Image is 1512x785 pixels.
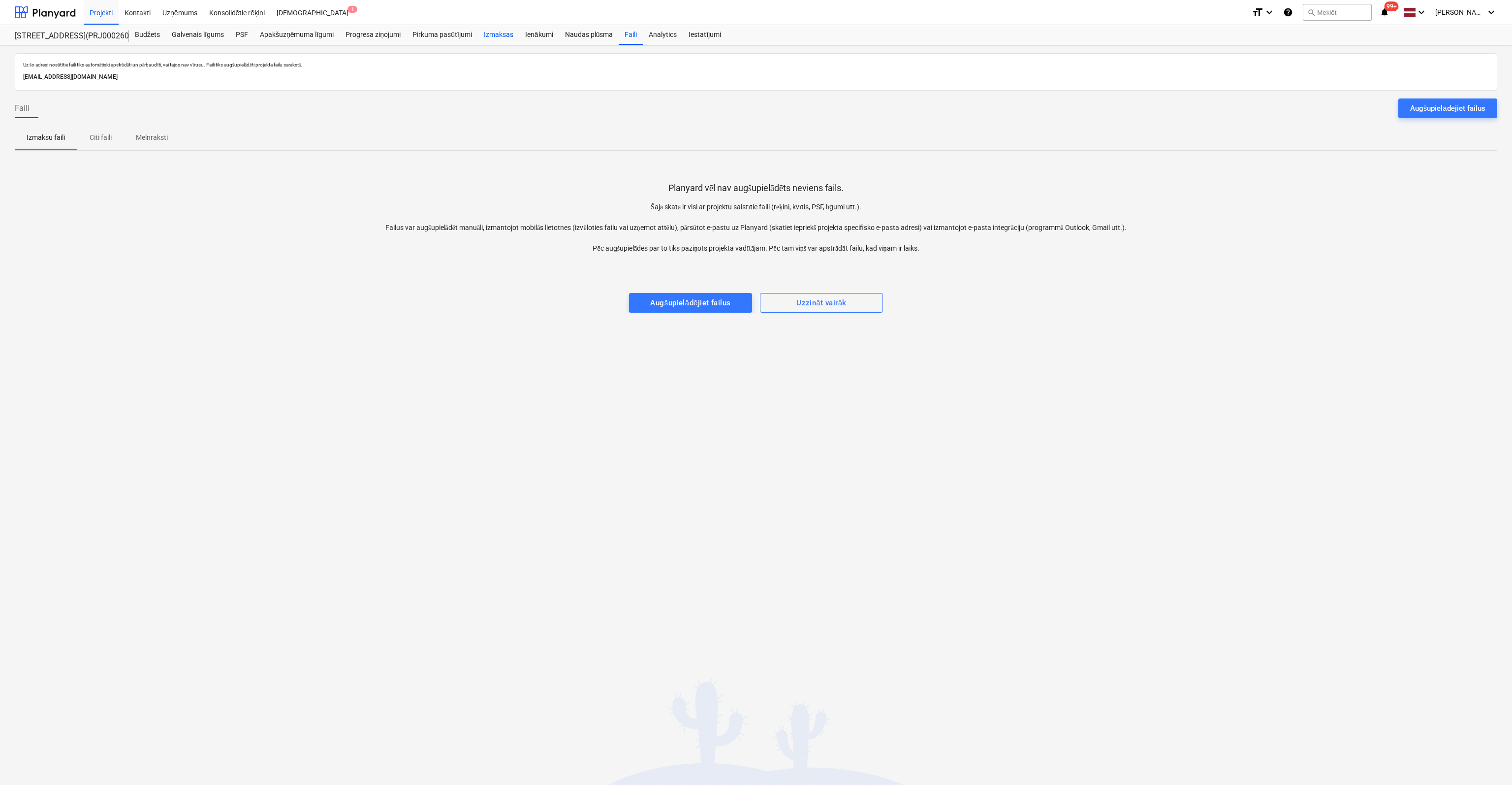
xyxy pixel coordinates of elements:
a: Progresa ziņojumi [340,25,407,45]
iframe: Chat Widget [1463,738,1512,785]
button: Augšupielādējiet failus [1398,98,1497,118]
button: Uzzināt vairāk [760,293,883,313]
span: Faili [15,102,30,114]
span: 99+ [1385,1,1399,11]
a: Analytics [643,25,683,45]
a: Iestatījumi [683,25,727,45]
span: search [1307,8,1315,16]
i: format_size [1252,6,1263,18]
a: Pirkuma pasūtījumi [407,25,478,45]
p: [EMAIL_ADDRESS][DOMAIN_NAME] [23,72,1489,82]
a: PSF [230,25,254,45]
a: Naudas plūsma [559,25,619,45]
p: Citi faili [89,132,112,143]
a: Budžets [129,25,166,45]
span: [PERSON_NAME] [1435,8,1484,16]
i: keyboard_arrow_down [1416,6,1427,18]
i: Zināšanu pamats [1283,6,1293,18]
p: Planyard vēl nav augšupielādēts neviens fails. [668,182,844,194]
i: notifications [1380,6,1389,18]
span: 1 [347,6,357,13]
button: Augšupielādējiet failus [629,293,752,313]
a: Izmaksas [478,25,519,45]
i: keyboard_arrow_down [1263,6,1275,18]
a: Galvenais līgums [166,25,230,45]
a: Ienākumi [519,25,559,45]
p: Melnraksti [136,132,168,143]
a: Faili [619,25,643,45]
div: Augšupielādējiet failus [1410,102,1485,115]
p: Izmaksu faili [27,132,65,143]
a: Apakšuzņēmuma līgumi [254,25,340,45]
p: Uz šo adresi nosūtītie faili tiks automātiski apstrādāti un pārbaudīti, vai tajos nav vīrusu. Fai... [23,62,1489,68]
i: keyboard_arrow_down [1485,6,1497,18]
div: [STREET_ADDRESS](PRJ0002600) 2601946 [15,31,117,41]
div: Uzzināt vairāk [796,296,847,309]
div: Augšupielādējiet failus [650,296,730,309]
button: Meklēt [1303,4,1372,21]
p: Šajā skatā ir visi ar projektu saistītie faili (rēķini, kvītis, PSF, līgumi utt.). Failus var aug... [385,202,1127,254]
